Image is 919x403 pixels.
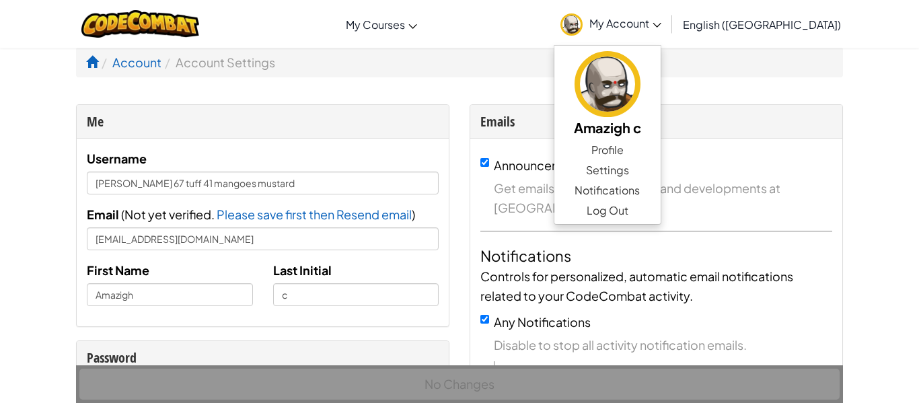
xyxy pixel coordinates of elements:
li: Account Settings [161,52,275,72]
span: Get emails on the latest news and developments at [GEOGRAPHIC_DATA]. [494,178,832,217]
span: Please save first then Resend email [217,207,412,222]
span: Email [87,207,119,222]
a: My Courses [339,6,424,42]
span: English ([GEOGRAPHIC_DATA]) [683,17,841,32]
label: Last Initial [273,260,332,280]
label: Announcements [494,157,587,173]
div: Me [87,112,439,131]
span: Controls for personalized, automatic email notifications related to your CodeCombat activity. [480,268,793,303]
span: Not yet verified. [124,207,217,222]
h4: Notifications [480,245,832,266]
img: avatar [560,13,583,36]
a: English ([GEOGRAPHIC_DATA]) [676,6,848,42]
span: My Account [589,16,661,30]
h5: Amazigh c [568,117,647,138]
label: Any Notifications [494,314,591,330]
span: ) [412,207,415,222]
img: avatar [575,51,640,117]
a: Log Out [554,200,661,221]
a: Notifications [554,180,661,200]
div: Emails [480,112,832,131]
img: CodeCombat logo [81,10,199,38]
a: Account [112,54,161,70]
span: Notifications [575,182,640,198]
a: Profile [554,140,661,160]
a: Amazigh c [554,49,661,140]
span: ( [119,207,124,222]
a: My Account [554,3,668,45]
span: My Courses [346,17,405,32]
span: Disable to stop all activity notification emails. [494,335,832,355]
a: Settings [554,160,661,180]
label: Username [87,149,147,168]
div: Password [87,348,439,367]
label: First Name [87,260,149,280]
